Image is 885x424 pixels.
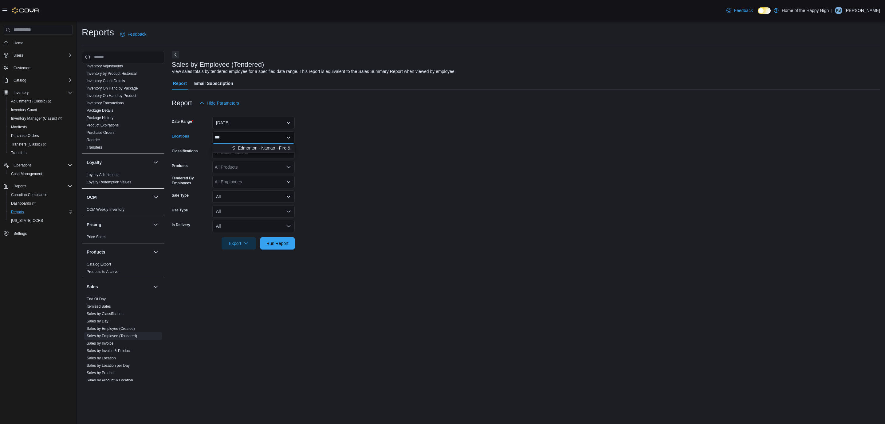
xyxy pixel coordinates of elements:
[152,283,159,290] button: Sales
[1,161,75,170] button: Operations
[9,123,29,131] a: Manifests
[128,31,146,37] span: Feedback
[11,116,62,121] span: Inventory Manager (Classic)
[87,304,111,309] a: Itemized Sales
[172,134,189,139] label: Locations
[11,107,37,112] span: Inventory Count
[1,88,75,97] button: Inventory
[9,141,49,148] a: Transfers (Classic)
[212,205,295,218] button: All
[194,77,233,90] span: Email Subscription
[11,162,34,169] button: Operations
[9,141,73,148] span: Transfers (Classic)
[9,98,73,105] span: Adjustments (Classic)
[9,132,41,139] a: Purchase Orders
[87,78,125,83] span: Inventory Count Details
[87,378,133,383] span: Sales by Product & Location
[152,159,159,166] button: Loyalty
[87,194,97,200] h3: OCM
[4,36,73,254] nav: Complex example
[6,190,75,199] button: Canadian Compliance
[172,119,194,124] label: Date Range
[87,173,120,177] a: Loyalty Adjustments
[6,216,75,225] button: [US_STATE] CCRS
[9,217,73,224] span: Washington CCRS
[238,145,305,151] span: Edmonton - Namao - Fire & Flower
[87,341,113,346] span: Sales by Invoice
[835,7,842,14] div: Kyler Brian
[286,165,291,170] button: Open list of options
[87,334,137,338] span: Sales by Employee (Tendered)
[9,106,73,114] span: Inventory Count
[1,51,75,60] button: Users
[6,140,75,149] a: Transfers (Classic)
[11,39,73,47] span: Home
[87,356,116,361] span: Sales by Location
[87,159,102,166] h3: Loyalty
[11,142,46,147] span: Transfers (Classic)
[82,261,164,278] div: Products
[11,64,34,72] a: Customers
[11,39,26,47] a: Home
[9,208,26,216] a: Reports
[212,220,295,232] button: All
[87,123,119,127] a: Product Expirations
[11,229,73,237] span: Settings
[87,234,106,239] span: Price Sheet
[87,319,108,324] span: Sales by Day
[845,7,880,14] p: [PERSON_NAME]
[87,64,123,69] span: Inventory Adjustments
[87,222,151,228] button: Pricing
[172,208,188,213] label: Use Type
[212,144,295,153] button: Edmonton - Namao - Fire & Flower
[11,99,51,104] span: Adjustments (Classic)
[734,7,753,14] span: Feedback
[11,182,29,190] button: Reports
[87,341,113,346] a: Sales by Invoice
[11,201,36,206] span: Dashboards
[266,240,289,246] span: Run Report
[6,106,75,114] button: Inventory Count
[11,52,73,59] span: Users
[87,326,135,331] a: Sales by Employee (Created)
[11,125,27,130] span: Manifests
[12,7,40,14] img: Cova
[9,170,73,178] span: Cash Management
[6,208,75,216] button: Reports
[87,249,105,255] h3: Products
[172,68,456,75] div: View sales totals by tendered employee for a specified date range. This report is equivalent to t...
[9,106,40,114] a: Inventory Count
[11,77,29,84] button: Catalog
[197,97,242,109] button: Hide Parameters
[173,77,187,90] span: Report
[758,7,771,14] input: Dark Mode
[87,262,111,267] span: Catalog Export
[6,123,75,131] button: Manifests
[260,237,295,250] button: Run Report
[11,77,73,84] span: Catalog
[11,218,43,223] span: [US_STATE] CCRS
[11,64,73,72] span: Customers
[11,230,29,237] a: Settings
[152,194,159,201] button: OCM
[87,249,151,255] button: Products
[87,348,131,353] span: Sales by Invoice & Product
[87,116,113,120] a: Package History
[212,144,295,153] div: Choose from the following options
[14,163,32,168] span: Operations
[87,86,138,90] a: Inventory On Hand by Package
[9,200,73,207] span: Dashboards
[82,206,164,216] div: OCM
[87,262,111,266] a: Catalog Export
[87,363,130,368] a: Sales by Location per Day
[82,295,164,401] div: Sales
[87,312,124,316] a: Sales by Classification
[87,145,102,150] a: Transfers
[1,229,75,238] button: Settings
[87,108,113,113] span: Package Details
[9,200,38,207] a: Dashboards
[87,64,123,68] a: Inventory Adjustments
[172,193,189,198] label: Sale Type
[172,149,198,154] label: Classifications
